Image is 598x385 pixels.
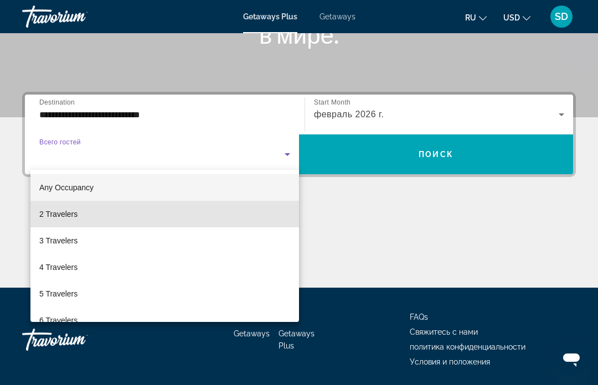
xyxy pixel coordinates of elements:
span: 5 Travelers [39,287,78,300]
iframe: Кнопка запуска окна обмена сообщениями [554,341,589,376]
span: 4 Travelers [39,261,78,274]
span: 2 Travelers [39,207,78,221]
span: Any Occupancy [39,183,94,192]
span: 6 Travelers [39,314,78,327]
span: 3 Travelers [39,234,78,247]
